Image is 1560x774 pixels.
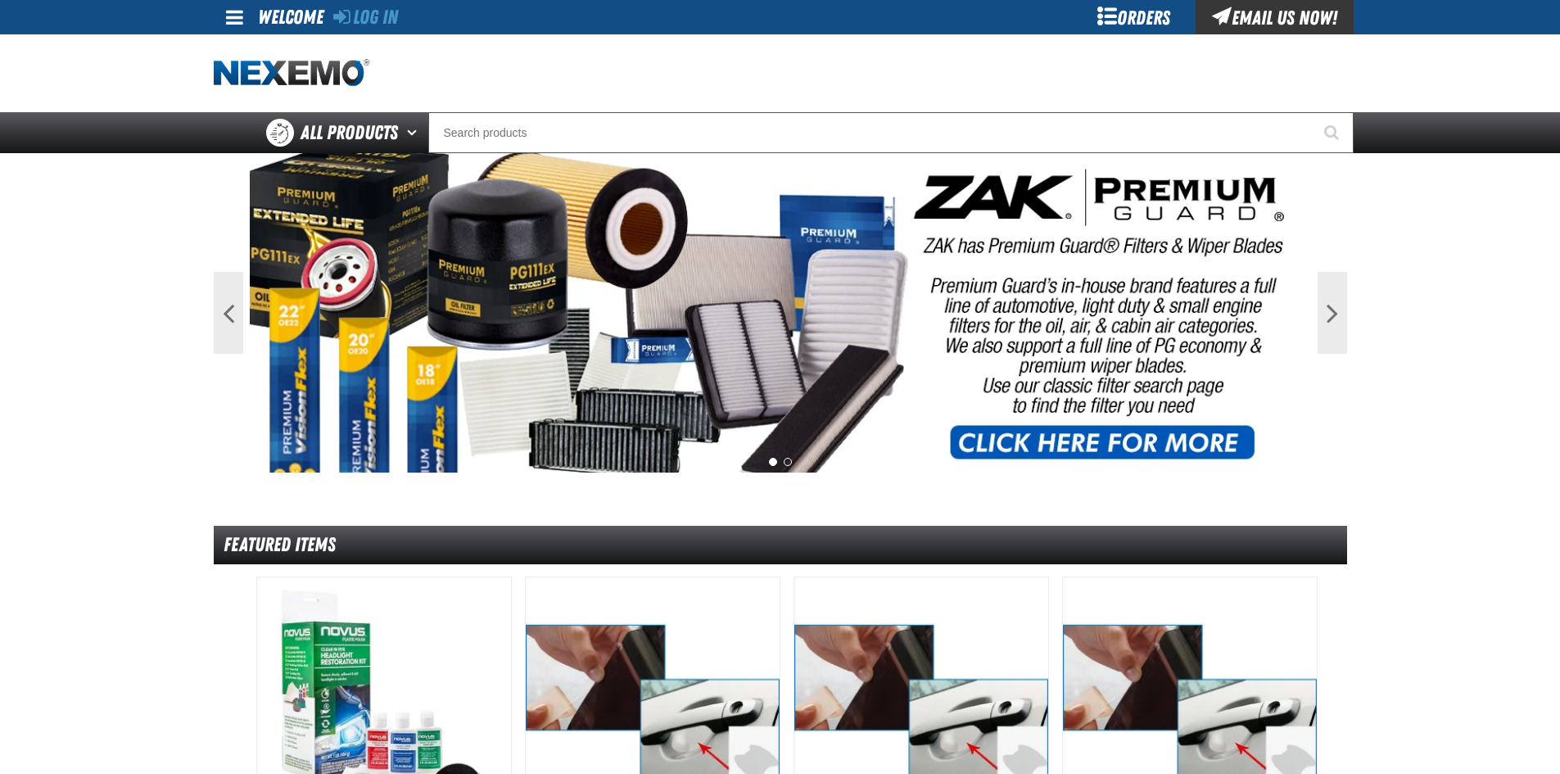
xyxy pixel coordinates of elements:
button: Start Searching [1313,112,1354,153]
button: Previous [214,272,243,354]
button: 2 of 2 [784,458,792,466]
div: Featured Items [214,526,1347,564]
img: PG Filters & Wipers [250,153,1311,473]
button: Next [1318,272,1347,354]
input: Search [428,112,1354,153]
button: 1 of 2 [769,458,777,466]
button: Open All Products pages [401,112,428,153]
a: Log In [333,6,398,29]
span: All Products [301,118,398,147]
img: Nexemo logo [214,59,369,88]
